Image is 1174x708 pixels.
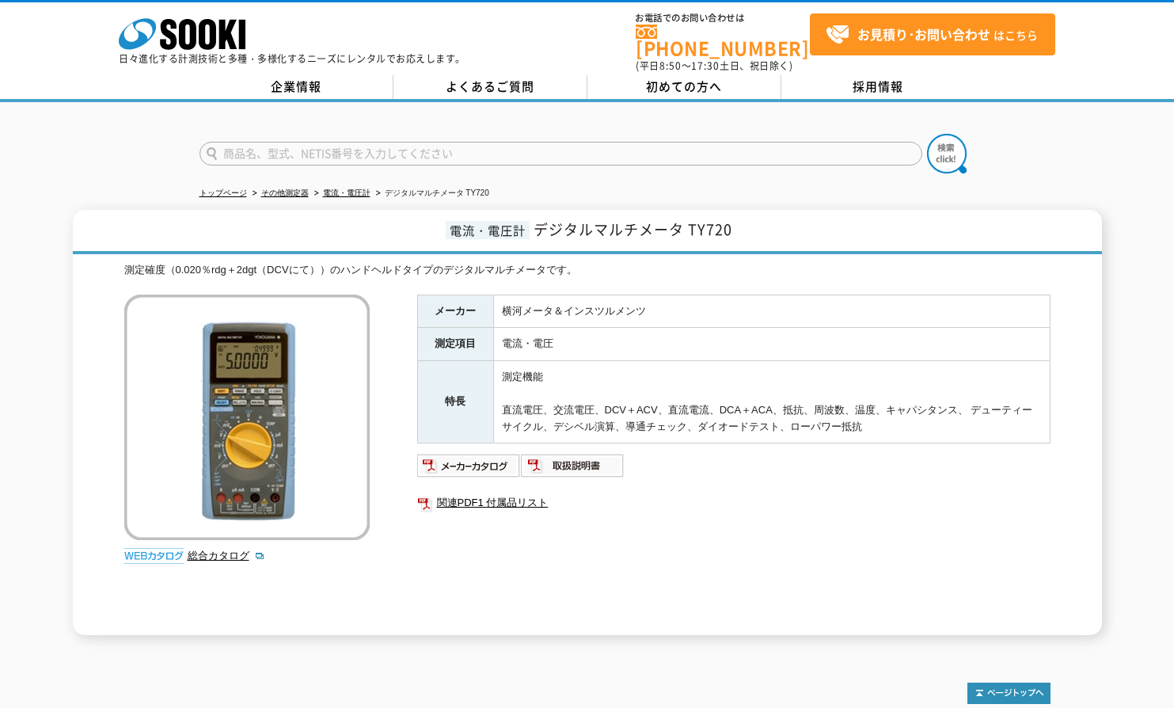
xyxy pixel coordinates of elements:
[119,54,465,63] p: 日々進化する計測技術と多種・多様化するニーズにレンタルでお応えします。
[521,464,625,476] a: 取扱説明書
[781,75,975,99] a: 採用情報
[323,188,370,197] a: 電流・電圧計
[417,453,521,478] img: メーカーカタログ
[636,25,810,57] a: [PHONE_NUMBER]
[417,493,1051,513] a: 関連PDF1 付属品リスト
[521,453,625,478] img: 取扱説明書
[261,188,309,197] a: その他測定器
[587,75,781,99] a: 初めての方へ
[124,262,1051,279] div: 測定確度（0.020％rdg＋2dgt（DCVにて））のハンドヘルドタイプのデジタルマルチメータです。
[199,188,247,197] a: トップページ
[417,361,493,443] th: 特長
[857,25,990,44] strong: お見積り･お問い合わせ
[446,221,530,239] span: 電流・電圧計
[659,59,682,73] span: 8:50
[646,78,722,95] span: 初めての方へ
[188,550,265,561] a: 総合カタログ
[373,185,489,202] li: デジタルマルチメータ TY720
[199,75,393,99] a: 企業情報
[493,328,1050,361] td: 電流・電圧
[534,219,732,240] span: デジタルマルチメータ TY720
[417,464,521,476] a: メーカーカタログ
[493,361,1050,443] td: 測定機能 直流電圧、交流電圧、DCV＋ACV、直流電流、DCA＋ACA、抵抗、周波数、温度、キャパシタンス、 デューティーサイクル、デシベル演算、導通チェック、ダイオードテスト、ローパワー抵抗
[393,75,587,99] a: よくあるご質問
[810,13,1055,55] a: お見積り･お問い合わせはこちら
[691,59,720,73] span: 17:30
[493,295,1050,328] td: 横河メータ＆インスツルメンツ
[199,142,922,166] input: 商品名、型式、NETIS番号を入力してください
[124,295,370,540] img: デジタルマルチメータ TY720
[417,328,493,361] th: 測定項目
[417,295,493,328] th: メーカー
[927,134,967,173] img: btn_search.png
[636,59,792,73] span: (平日 ～ 土日、祝日除く)
[636,13,810,23] span: お電話でのお問い合わせは
[826,23,1038,47] span: はこちら
[967,683,1051,704] img: トップページへ
[124,548,184,564] img: webカタログ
